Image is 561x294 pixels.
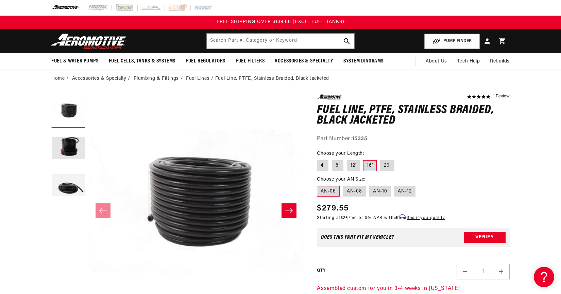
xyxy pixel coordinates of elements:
[282,203,296,218] button: Slide right
[317,150,364,157] legend: Choose your Length:
[51,58,99,65] span: Fuel & Water Pumps
[72,75,132,82] li: Accessories & Specialty
[186,58,225,65] span: Fuel Regulators
[369,186,391,197] label: AN-10
[380,160,394,171] label: 20'
[51,132,85,166] button: Load image 2 in gallery view
[317,135,510,144] div: Part Number:
[343,58,384,65] span: System Diagrams
[332,160,343,171] label: 8'
[231,53,270,69] summary: Fuel Filters
[352,136,368,142] strong: 15335
[181,53,231,69] summary: Fuel Regulators
[275,58,333,65] span: Accessories & Specialty
[104,53,181,69] summary: Fuel Cells, Tanks & Systems
[46,53,104,69] summary: Fuel & Water Pumps
[394,186,415,197] label: AN-12
[186,75,209,82] a: Fuel Lines
[317,202,348,215] span: $279.55
[109,58,175,65] span: Fuel Cells, Tanks & Systems
[363,160,377,171] label: 16'
[134,75,179,82] a: Plumbing & Fittings
[51,94,85,128] button: Load image 1 in gallery view
[317,105,510,126] h1: Fuel Line, PTFE, Stainless Braided, Black Jacketed
[51,75,65,82] a: Home
[493,94,510,99] a: 1 reviews
[464,232,506,243] button: Verify
[49,33,134,49] img: Aeromotive
[317,176,366,183] legend: Choose your AN Size:
[51,75,510,82] nav: breadcrumbs
[317,160,328,171] label: 4'
[343,186,366,197] label: AN-08
[341,216,348,220] span: $26
[426,59,447,64] span: About Us
[96,203,111,218] button: Slide left
[394,214,406,219] span: Affirm
[217,19,344,24] span: FREE SHIPPING OVER $109.00 (EXCL. FUEL TANKS)
[317,215,445,221] p: Starting at /mo or 0% APR with .
[236,58,265,65] span: Fuel Filters
[452,53,485,70] summary: Tech Help
[317,186,340,197] label: AN-06
[421,53,452,70] a: About Us
[457,58,480,65] span: Tech Help
[347,160,360,171] label: 12'
[321,235,394,240] div: Does This part fit My vehicle?
[207,34,354,49] input: Search by Part Number, Category or Keyword
[317,268,325,274] label: QTY
[424,34,480,49] button: PUMP FINDER
[407,216,445,220] a: See if you qualify - Learn more about Affirm Financing (opens in modal)
[215,75,329,82] li: Fuel Line, PTFE, Stainless Braided, Black Jacketed
[338,53,389,69] summary: System Diagrams
[339,34,354,49] button: search button
[317,284,510,293] p: Assembled custom for you in 3-4 weeks in [US_STATE]
[485,53,515,70] summary: Rebuilds
[51,169,85,203] button: Load image 3 in gallery view
[270,53,338,69] summary: Accessories & Specialty
[490,58,510,65] span: Rebuilds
